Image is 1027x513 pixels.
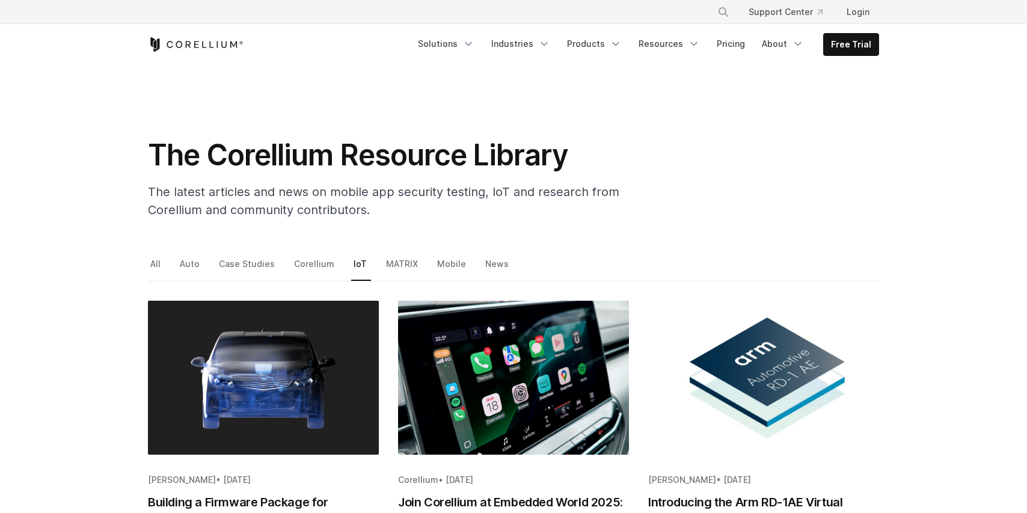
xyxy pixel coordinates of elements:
span: [DATE] [223,475,251,485]
a: Case Studies [216,256,279,281]
button: Search [713,1,734,23]
a: Support Center [739,1,832,23]
div: • [148,474,379,486]
img: Join Corellium at Embedded World 2025: Virtual Prototyping & SDVs [398,301,629,455]
div: • [398,474,629,486]
img: Introducing the Arm RD-1AE Virtual Hardware Platform [648,301,879,455]
a: Auto [177,256,204,281]
span: [PERSON_NAME] [148,475,216,485]
a: Corellium Home [148,37,244,52]
span: [DATE] [446,475,473,485]
a: IoT [351,256,371,281]
a: Products [560,33,629,55]
img: Building a Firmware Package for Corellium Atlas [148,301,379,455]
span: [PERSON_NAME] [648,475,716,485]
a: Resources [631,33,707,55]
a: Login [837,1,879,23]
span: [DATE] [723,475,751,485]
h1: The Corellium Resource Library [148,137,629,173]
a: Pricing [710,33,752,55]
a: All [148,256,165,281]
div: Navigation Menu [411,33,879,56]
span: Corellium [398,475,438,485]
a: Mobile [435,256,470,281]
a: News [483,256,513,281]
a: MATRIX [384,256,422,281]
a: Solutions [411,33,482,55]
a: Corellium [292,256,339,281]
a: Free Trial [824,34,878,55]
span: The latest articles and news on mobile app security testing, IoT and research from Corellium and ... [148,185,619,217]
a: About [755,33,811,55]
div: • [648,474,879,486]
div: Navigation Menu [703,1,879,23]
a: Industries [484,33,557,55]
